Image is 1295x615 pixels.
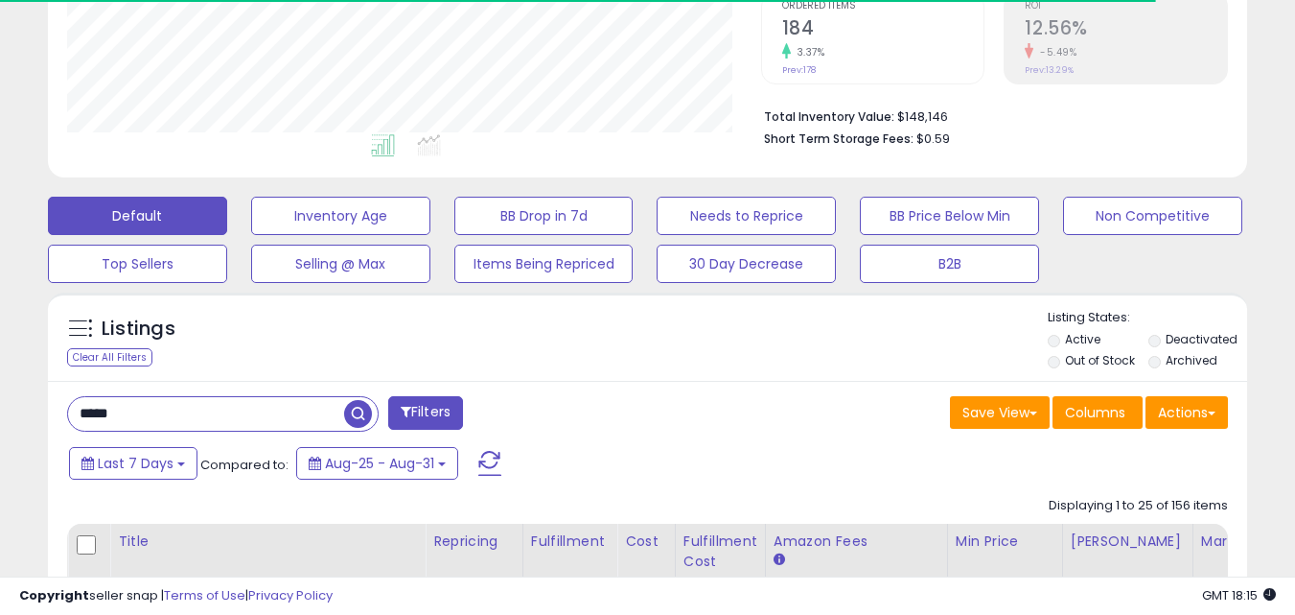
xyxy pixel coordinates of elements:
span: Columns [1065,403,1125,422]
h5: Listings [102,316,175,343]
div: Repricing [433,532,515,552]
button: Save View [950,396,1050,429]
span: Last 7 Days [98,454,173,473]
button: Default [48,197,227,235]
strong: Copyright [19,586,89,604]
div: seller snap | | [19,587,333,605]
span: $0.59 [916,130,950,148]
small: Prev: 178 [782,64,816,76]
button: Aug-25 - Aug-31 [296,447,458,480]
span: Ordered Items [782,1,984,12]
div: [PERSON_NAME] [1071,532,1185,552]
h2: 12.56% [1025,17,1227,43]
small: Amazon Fees. [774,552,785,569]
label: Archived [1166,352,1217,368]
button: Needs to Reprice [657,197,836,235]
div: Cost [625,532,667,552]
label: Active [1065,331,1100,347]
button: Filters [388,396,463,430]
div: Title [118,532,417,552]
button: Items Being Repriced [454,245,634,283]
button: Selling @ Max [251,245,430,283]
b: Short Term Storage Fees: [764,130,913,147]
button: 30 Day Decrease [657,245,836,283]
small: Prev: 13.29% [1025,64,1074,76]
li: $148,146 [764,104,1214,127]
button: Columns [1052,396,1143,429]
button: B2B [860,245,1039,283]
button: Last 7 Days [69,447,197,480]
div: Amazon Fees [774,532,939,552]
span: Aug-25 - Aug-31 [325,454,434,473]
div: Clear All Filters [67,348,152,367]
div: Fulfillment Cost [683,532,757,572]
label: Deactivated [1166,331,1237,347]
a: Terms of Use [164,586,245,604]
button: Non Competitive [1063,197,1242,235]
div: Min Price [956,532,1054,552]
span: Compared to: [200,456,289,474]
span: 2025-09-8 18:15 GMT [1202,586,1276,604]
div: Displaying 1 to 25 of 156 items [1049,497,1228,515]
a: Privacy Policy [248,586,333,604]
label: Out of Stock [1065,352,1135,368]
button: BB Drop in 7d [454,197,634,235]
span: ROI [1025,1,1227,12]
button: Actions [1145,396,1228,429]
button: Inventory Age [251,197,430,235]
button: Top Sellers [48,245,227,283]
b: Total Inventory Value: [764,108,894,125]
div: Fulfillment [531,532,609,552]
button: BB Price Below Min [860,197,1039,235]
small: 3.37% [791,45,825,59]
small: -5.49% [1033,45,1076,59]
h2: 184 [782,17,984,43]
p: Listing States: [1048,309,1247,327]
